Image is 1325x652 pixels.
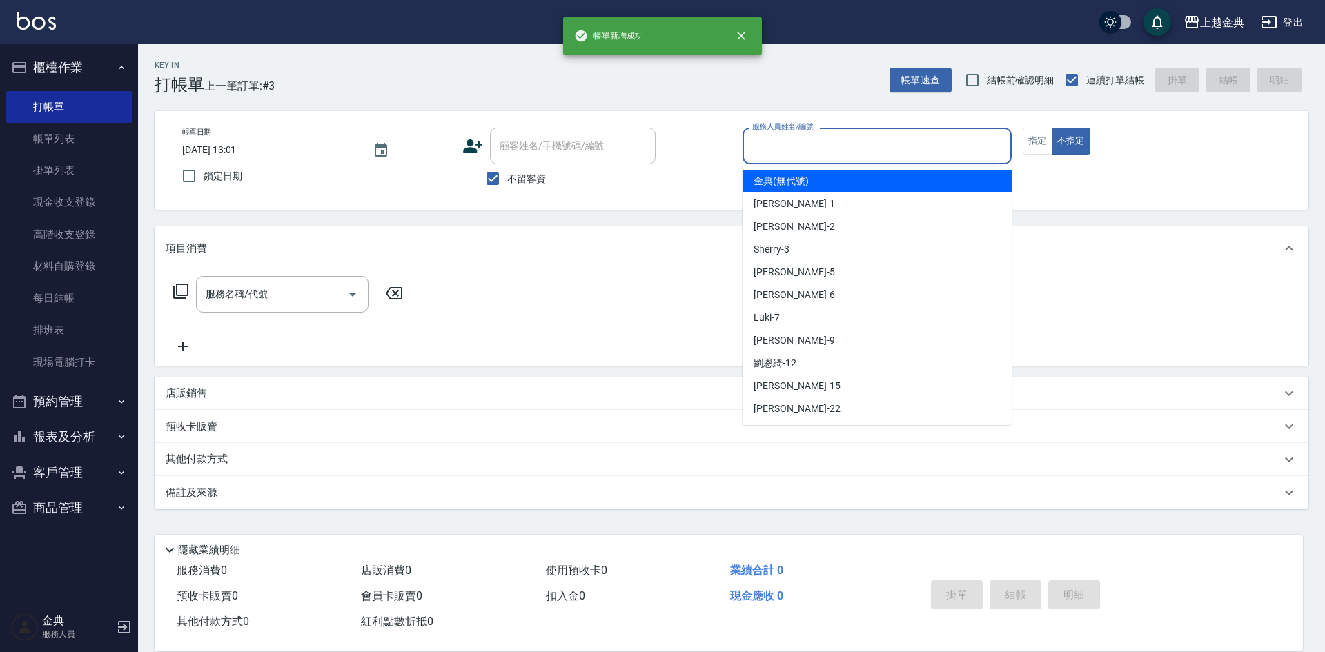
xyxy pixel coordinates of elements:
[155,377,1308,410] div: 店販銷售
[204,77,275,95] span: 上一筆訂單:#3
[166,386,207,401] p: 店販銷售
[166,486,217,500] p: 備註及來源
[546,564,607,577] span: 使用預收卡 0
[730,564,783,577] span: 業績合計 0
[177,589,238,602] span: 預收卡販賣 0
[754,174,809,188] span: 金典 (無代號)
[166,419,217,434] p: 預收卡販賣
[11,613,39,641] img: Person
[6,123,132,155] a: 帳單列表
[166,452,235,467] p: 其他付款方式
[726,21,756,51] button: close
[6,346,132,378] a: 現場電腦打卡
[730,589,783,602] span: 現金應收 0
[1200,14,1244,31] div: 上越金典
[155,226,1308,270] div: 項目消費
[6,490,132,526] button: 商品管理
[6,282,132,314] a: 每日結帳
[364,134,397,167] button: Choose date, selected date is 2025-08-19
[42,628,112,640] p: 服務人員
[6,186,132,218] a: 現金收支登錄
[17,12,56,30] img: Logo
[155,443,1308,476] div: 其他付款方式
[182,127,211,137] label: 帳單日期
[987,73,1054,88] span: 結帳前確認明細
[361,615,433,628] span: 紅利點數折抵 0
[6,91,132,123] a: 打帳單
[6,219,132,250] a: 高階收支登錄
[890,68,952,93] button: 帳單速查
[177,615,249,628] span: 其他付款方式 0
[754,242,789,257] span: Sherry -3
[182,139,359,161] input: YYYY/MM/DD hh:mm
[754,333,835,348] span: [PERSON_NAME] -9
[507,172,546,186] span: 不留客資
[6,155,132,186] a: 掛單列表
[6,50,132,86] button: 櫃檯作業
[166,241,207,256] p: 項目消費
[754,356,796,371] span: 劉恩綺 -12
[6,419,132,455] button: 報表及分析
[177,564,227,577] span: 服務消費 0
[155,61,204,70] h2: Key In
[6,384,132,419] button: 預約管理
[754,197,835,211] span: [PERSON_NAME] -1
[1052,128,1090,155] button: 不指定
[204,169,242,184] span: 鎖定日期
[361,564,411,577] span: 店販消費 0
[361,589,422,602] span: 會員卡販賣 0
[1023,128,1052,155] button: 指定
[178,543,240,557] p: 隱藏業績明細
[155,476,1308,509] div: 備註及來源
[754,265,835,279] span: [PERSON_NAME] -5
[6,314,132,346] a: 排班表
[754,379,841,393] span: [PERSON_NAME] -15
[6,250,132,282] a: 材料自購登錄
[42,614,112,628] h5: 金典
[155,410,1308,443] div: 預收卡販賣
[754,219,835,234] span: [PERSON_NAME] -2
[1178,8,1250,37] button: 上越金典
[6,455,132,491] button: 客戶管理
[155,75,204,95] h3: 打帳單
[754,288,835,302] span: [PERSON_NAME] -6
[754,402,841,416] span: [PERSON_NAME] -22
[1255,10,1308,35] button: 登出
[752,121,813,132] label: 服務人員姓名/編號
[342,284,364,306] button: Open
[754,310,780,325] span: Luki -7
[546,589,585,602] span: 扣入金 0
[1144,8,1171,36] button: save
[574,29,643,43] span: 帳單新增成功
[1086,73,1144,88] span: 連續打單結帳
